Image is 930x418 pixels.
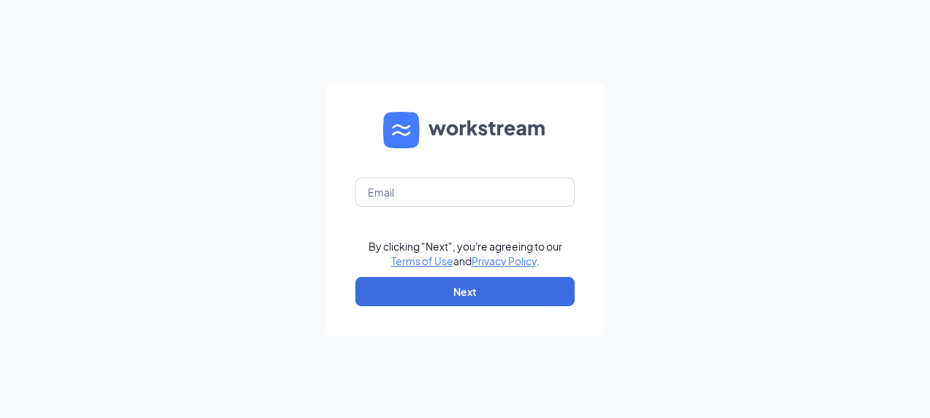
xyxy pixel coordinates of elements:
div: By clicking "Next", you're agreeing to our and . [368,239,562,268]
img: WS logo and Workstream text [383,112,547,148]
input: Email [355,178,575,207]
a: Privacy Policy [472,254,537,267]
a: Terms of Use [391,254,453,267]
button: Next [355,277,575,306]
